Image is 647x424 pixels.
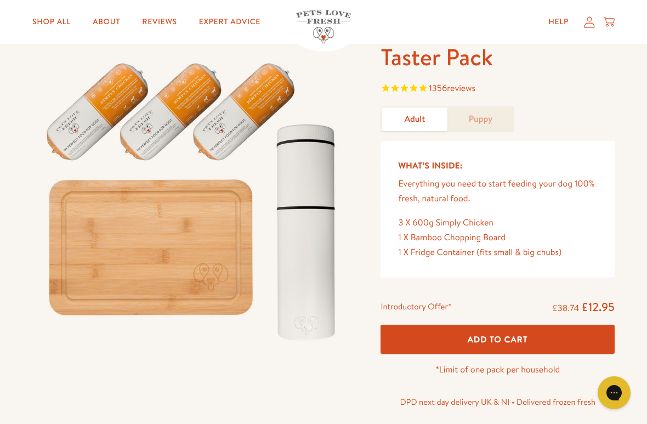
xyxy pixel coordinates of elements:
span: Add To Cart [468,333,528,345]
span: 1 X Bamboo Chopping Board [398,231,506,244]
div: 3 X 600g Simply Chicken [398,216,597,230]
div: Introductory Offer* [381,299,451,316]
h1: Taster Pack [381,42,615,72]
button: Add To Cart [381,325,615,354]
p: Everything you need to start feeding your dog 100% fresh, natural food. [398,177,597,206]
a: Reviews [133,11,185,33]
a: Help [540,11,577,33]
iframe: Gorgias live chat messenger [592,372,636,413]
a: Shop All [24,11,80,33]
div: 1 X Fridge Container (fits small & big chubs) [398,245,597,260]
img: Taster Pack - Adult [32,42,354,352]
p: DPD next day delivery UK & NI • Delivered frozen fresh [381,395,615,409]
a: Puppy [447,108,513,131]
p: *Limit of one pack per household [381,363,615,377]
a: Adult [382,108,447,131]
a: Expert Advice [190,11,269,33]
h5: What’s Inside: [398,159,597,173]
span: reviews [447,82,475,94]
a: About [84,11,129,33]
span: £12.95 [581,299,615,315]
span: Rated 4.8 out of 5 stars 1356 reviews [381,81,615,98]
img: Pets Love Fresh [296,10,351,43]
s: £38.74 [552,302,579,314]
span: 1356 reviews [429,82,475,94]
